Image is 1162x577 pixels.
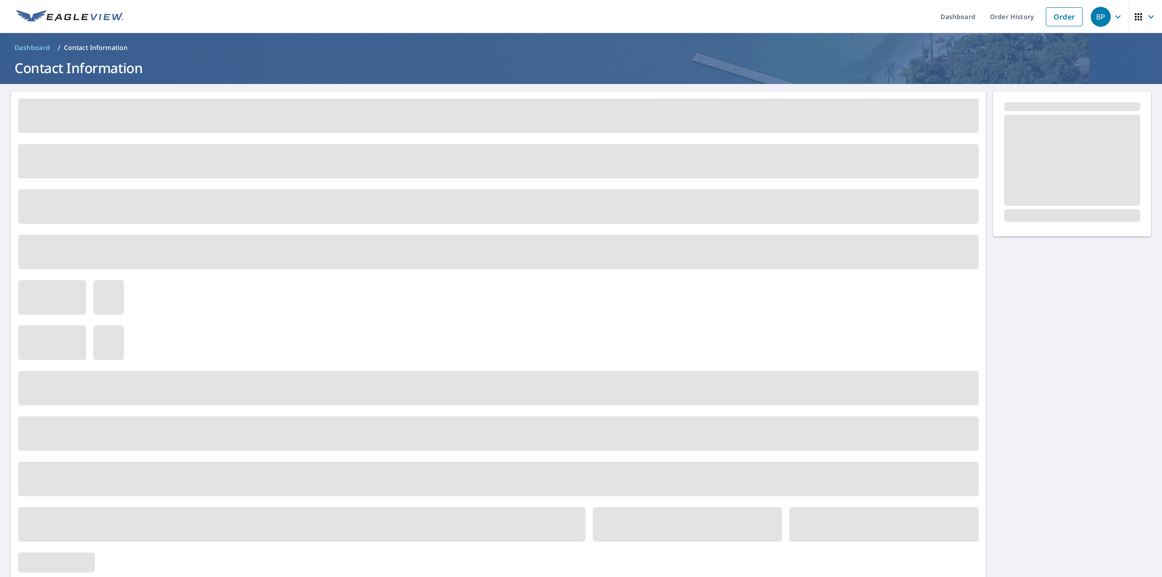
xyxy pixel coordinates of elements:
p: Contact Information [64,43,128,52]
a: Dashboard [11,40,54,55]
nav: breadcrumb [11,40,1151,55]
img: EV Logo [16,10,123,24]
div: BP [1091,7,1111,27]
h1: Contact Information [11,59,1151,77]
a: Order [1046,7,1083,26]
span: Dashboard [15,43,50,52]
li: / [58,42,60,53]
